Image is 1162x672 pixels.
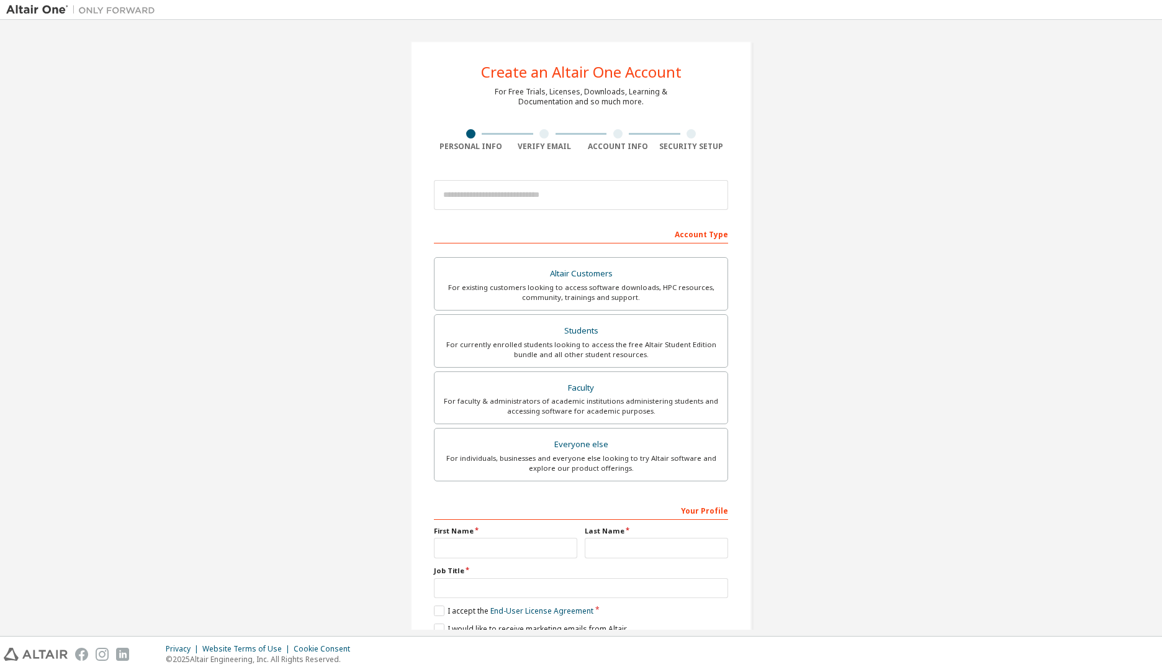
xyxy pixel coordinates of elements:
[481,65,682,79] div: Create an Altair One Account
[442,436,720,453] div: Everyone else
[655,142,729,152] div: Security Setup
[6,4,161,16] img: Altair One
[434,500,728,520] div: Your Profile
[442,453,720,473] div: For individuals, businesses and everyone else looking to try Altair software and explore our prod...
[434,566,728,576] label: Job Title
[166,644,202,654] div: Privacy
[442,396,720,416] div: For faculty & administrators of academic institutions administering students and accessing softwa...
[490,606,593,616] a: End-User License Agreement
[495,87,667,107] div: For Free Trials, Licenses, Downloads, Learning & Documentation and so much more.
[442,265,720,283] div: Altair Customers
[442,283,720,302] div: For existing customers looking to access software downloads, HPC resources, community, trainings ...
[116,648,129,661] img: linkedin.svg
[581,142,655,152] div: Account Info
[4,648,68,661] img: altair_logo.svg
[75,648,88,661] img: facebook.svg
[508,142,582,152] div: Verify Email
[166,654,358,665] p: © 2025 Altair Engineering, Inc. All Rights Reserved.
[442,322,720,340] div: Students
[434,624,627,634] label: I would like to receive marketing emails from Altair
[434,526,577,536] label: First Name
[202,644,294,654] div: Website Terms of Use
[585,526,728,536] label: Last Name
[96,648,109,661] img: instagram.svg
[442,340,720,360] div: For currently enrolled students looking to access the free Altair Student Edition bundle and all ...
[434,606,593,616] label: I accept the
[434,224,728,243] div: Account Type
[294,644,358,654] div: Cookie Consent
[442,379,720,397] div: Faculty
[434,142,508,152] div: Personal Info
